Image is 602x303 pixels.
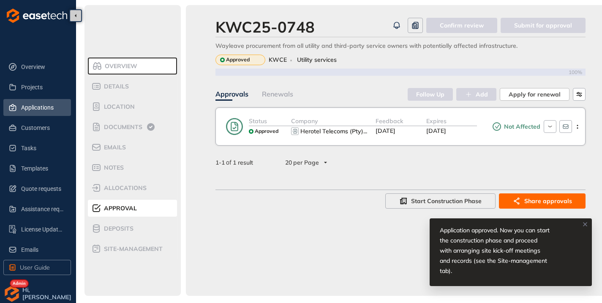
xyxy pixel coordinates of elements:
[22,286,73,301] span: Hi, [PERSON_NAME]
[21,99,64,116] span: Applications
[249,117,267,125] span: Status
[376,117,403,125] span: Feedback
[269,56,287,63] span: KWCE
[215,18,315,36] div: KWC25-0748
[255,128,278,134] span: Approved
[202,158,267,167] div: of
[101,205,137,212] span: Approval
[101,225,133,232] span: Deposits
[569,69,586,75] span: 100%
[300,128,367,135] div: Herotel Telecoms (Pty) Ltd
[20,263,50,272] span: User Guide
[101,185,147,192] span: allocations
[101,164,124,171] span: Notes
[215,89,248,99] div: Approvals
[21,119,64,136] span: Customers
[21,180,64,197] span: Quote requests
[233,159,253,166] span: 1 result
[426,117,447,125] span: Expires
[21,140,64,157] span: Tasks
[21,221,64,238] span: License Update Requests
[215,42,586,50] div: Wayleave procurement from all utility and third-party service owners with potentially affected in...
[101,103,135,110] span: Location
[297,56,337,63] span: Utility services
[101,245,163,253] span: site-management
[500,88,569,101] button: Apply for renewal
[226,57,250,63] span: Approved
[215,159,225,166] strong: 1 - 1
[3,260,71,275] button: User Guide
[21,241,64,258] span: Emails
[411,196,482,206] span: Start Construction Phase
[21,79,64,96] span: Projects
[524,196,572,206] span: Share approvals
[3,285,20,302] img: avatar
[262,89,293,99] div: Renewals
[21,58,64,75] span: Overview
[21,160,64,177] span: Templates
[376,127,395,135] span: [DATE]
[21,201,64,218] span: Assistance requests
[426,127,446,135] span: [DATE]
[7,8,67,23] img: logo
[101,83,129,90] span: Details
[440,225,561,276] div: Application approved. Now you can start the construction phase and proceed with arranging site ki...
[363,127,367,135] span: ...
[499,193,586,209] button: Share approvals
[509,90,561,99] span: Apply for renewal
[385,193,496,209] button: Start Construction Phase
[300,127,363,135] span: Herotel Telecoms (Pty)
[101,124,142,131] span: Documents
[502,123,540,130] span: Not Affected
[291,117,318,125] span: Company
[101,144,126,151] span: Emails
[102,63,137,70] span: Overview
[300,126,369,136] button: Herotel Telecoms (Pty) Ltd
